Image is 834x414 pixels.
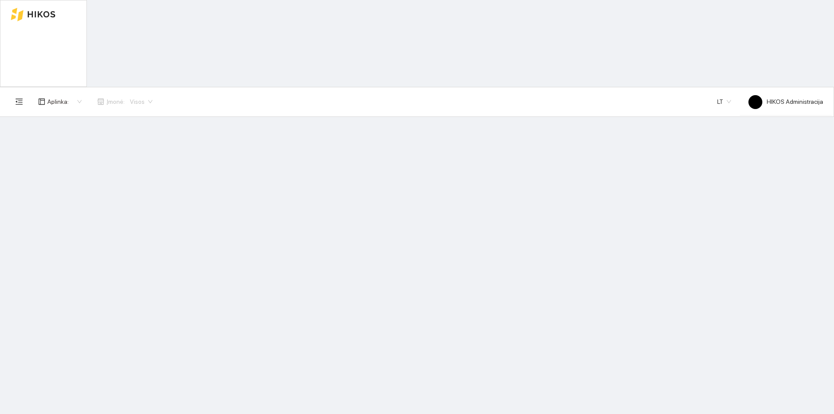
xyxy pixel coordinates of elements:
[97,98,104,105] span: shop
[38,98,45,105] span: layout
[106,97,125,106] span: Įmonė :
[10,93,28,110] button: menu-fold
[717,95,731,108] span: LT
[15,98,23,106] span: menu-fold
[748,98,823,105] span: HIKOS Administracija
[47,97,69,106] span: Aplinka :
[130,95,152,108] span: Visos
